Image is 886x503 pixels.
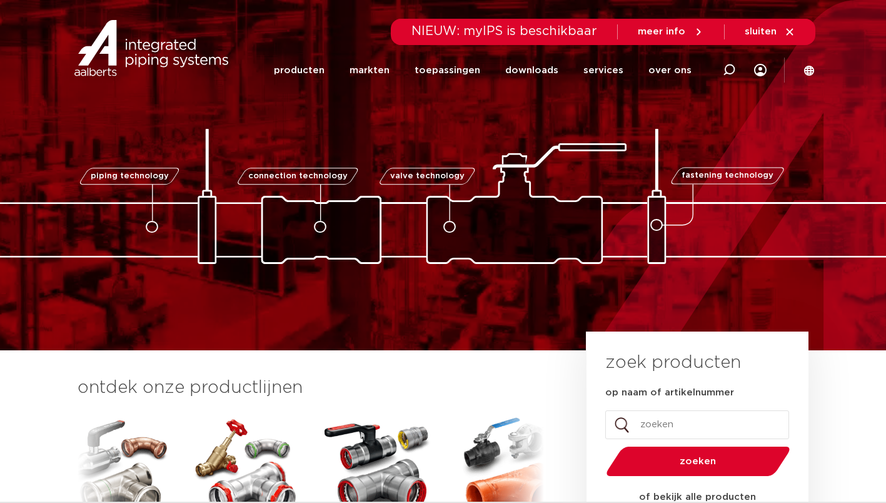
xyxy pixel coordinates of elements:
input: zoeken [605,410,789,439]
a: producten [274,46,325,94]
a: toepassingen [415,46,480,94]
div: my IPS [754,45,767,95]
span: zoeken [638,457,758,466]
a: over ons [648,46,692,94]
span: sluiten [745,27,777,36]
button: zoeken [601,445,795,477]
h3: zoek producten [605,350,741,375]
nav: Menu [274,46,692,94]
h3: ontdek onze productlijnen [78,375,544,400]
a: downloads [505,46,558,94]
a: sluiten [745,26,795,38]
span: fastening technology [682,172,773,180]
label: op naam of artikelnummer [605,387,734,399]
span: meer info [638,27,685,36]
a: markten [350,46,390,94]
span: valve technology [390,172,465,180]
strong: of bekijk alle producten [639,492,756,502]
span: connection technology [248,172,347,180]
span: NIEUW: myIPS is beschikbaar [411,25,597,38]
a: meer info [638,26,704,38]
span: piping technology [91,172,169,180]
a: services [583,46,623,94]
